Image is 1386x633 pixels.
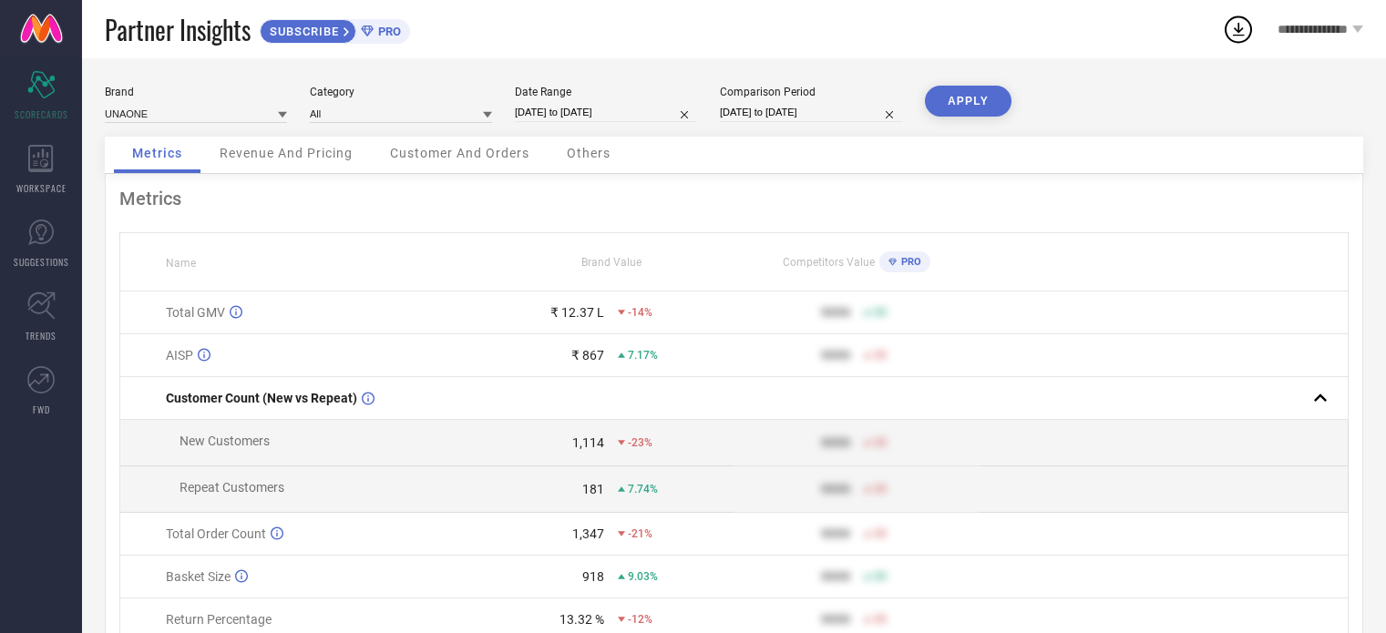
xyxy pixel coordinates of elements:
[720,86,902,98] div: Comparison Period
[821,482,850,496] div: 9999
[166,348,193,362] span: AISP
[821,569,850,584] div: 9999
[567,146,611,160] span: Others
[166,391,357,405] span: Customer Count (New vs Repeat)
[260,15,410,44] a: SUBSCRIBEPRO
[572,526,604,541] div: 1,347
[515,86,697,98] div: Date Range
[180,480,284,495] span: Repeat Customers
[874,436,887,449] span: 50
[105,86,287,98] div: Brand
[515,103,697,122] input: Select date range
[821,348,850,362] div: 9999
[628,436,652,449] span: -23%
[897,256,921,268] span: PRO
[582,482,604,496] div: 181
[16,181,67,195] span: WORKSPACE
[874,306,887,319] span: 50
[874,613,887,626] span: 50
[15,107,68,121] span: SCORECARDS
[925,86,1011,117] button: APPLY
[132,146,182,160] span: Metrics
[628,483,658,495] span: 7.74%
[582,569,604,584] div: 918
[571,348,604,362] div: ₹ 867
[720,103,902,122] input: Select comparison period
[874,483,887,495] span: 50
[628,349,658,362] span: 7.17%
[374,25,401,38] span: PRO
[874,570,887,583] span: 50
[261,25,344,38] span: SUBSCRIBE
[14,255,69,269] span: SUGGESTIONS
[220,146,353,160] span: Revenue And Pricing
[166,569,231,584] span: Basket Size
[821,612,850,627] div: 9999
[105,11,251,48] span: Partner Insights
[26,329,56,342] span: TRENDS
[33,403,50,416] span: FWD
[821,435,850,450] div: 9999
[166,305,225,320] span: Total GMV
[821,526,850,541] div: 9999
[166,526,266,541] span: Total Order Count
[166,257,196,270] span: Name
[572,435,604,450] div: 1,114
[1222,13,1255,46] div: Open download list
[821,305,850,320] div: 9999
[166,612,272,627] span: Return Percentage
[628,306,652,319] span: -14%
[119,188,1349,209] div: Metrics
[581,256,642,269] span: Brand Value
[390,146,529,160] span: Customer And Orders
[180,434,270,448] span: New Customers
[310,86,492,98] div: Category
[874,527,887,540] span: 50
[874,349,887,362] span: 50
[560,612,604,627] div: 13.32 %
[628,570,658,583] span: 9.03%
[628,613,652,626] span: -12%
[550,305,604,320] div: ₹ 12.37 L
[628,527,652,540] span: -21%
[783,256,875,269] span: Competitors Value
